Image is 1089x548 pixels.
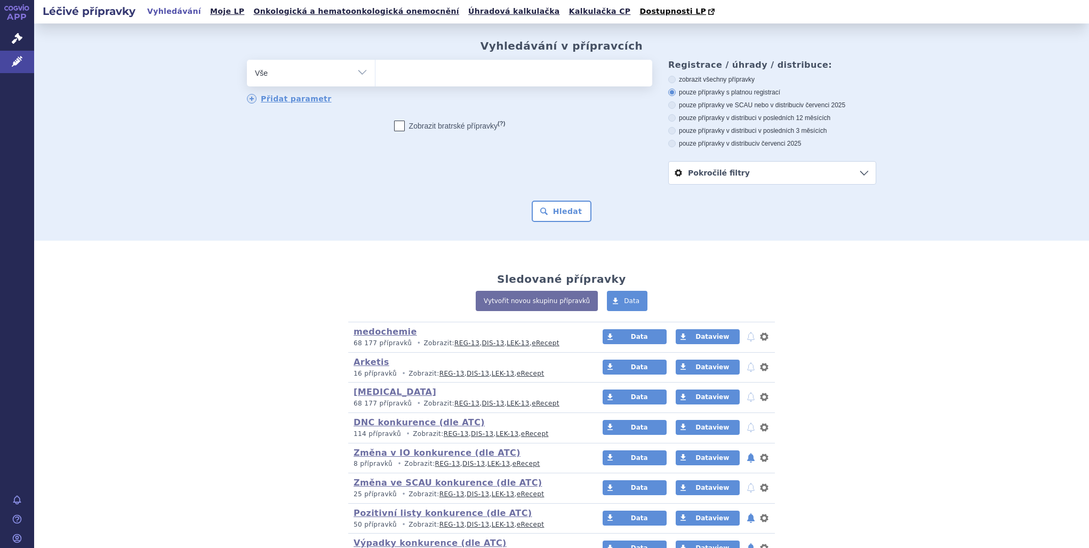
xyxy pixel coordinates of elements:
[476,291,598,311] a: Vytvořit novou skupinu přípravků
[756,140,801,147] span: v červenci 2025
[435,460,460,467] a: REG-13
[676,420,740,435] a: Dataview
[497,273,626,285] h2: Sledované přípravky
[354,430,401,438] span: 114 přípravků
[668,139,876,148] label: pouze přípravky v distribuci
[354,448,521,458] a: Změna v IO konkurence (dle ATC)
[603,450,667,465] a: Data
[498,120,505,127] abbr: (?)
[695,424,729,431] span: Dataview
[354,459,582,468] p: Zobrazit: , , ,
[603,390,667,404] a: Data
[487,460,510,467] a: LEK-13
[759,421,770,434] button: nastavení
[668,114,876,122] label: pouze přípravky v distribuci v posledních 12 měsících
[467,490,489,498] a: DIS-13
[676,450,740,465] a: Dataview
[34,4,144,19] h2: Léčivé přípravky
[354,478,542,488] a: Změna ve SCAU konkurence (dle ATC)
[695,454,729,462] span: Dataview
[492,370,515,377] a: LEK-13
[507,339,530,347] a: LEK-13
[354,490,397,498] span: 25 přípravků
[354,417,485,427] a: DNC konkurence (dle ATC)
[465,4,563,19] a: Úhradová kalkulačka
[746,391,756,403] button: notifikace
[454,339,479,347] a: REG-13
[695,514,729,522] span: Dataview
[354,538,507,548] a: Výpadky konkurence (dle ATC)
[631,514,648,522] span: Data
[607,291,647,311] a: Data
[676,511,740,526] a: Dataview
[439,370,465,377] a: REG-13
[454,400,479,407] a: REG-13
[482,339,504,347] a: DIS-13
[471,430,493,438] a: DIS-13
[669,162,876,184] a: Pokročilé filtry
[631,363,648,371] span: Data
[354,400,412,407] span: 68 177 přípravků
[414,339,424,348] i: •
[759,361,770,374] button: nastavení
[354,520,582,529] p: Zobrazit: , , ,
[676,390,740,404] a: Dataview
[354,399,582,408] p: Zobrazit: , , ,
[492,521,515,528] a: LEK-13
[444,430,469,438] a: REG-13
[668,101,876,109] label: pouze přípravky ve SCAU nebo v distribuci
[462,460,485,467] a: DIS-13
[603,511,667,526] a: Data
[746,330,756,343] button: notifikace
[603,329,667,344] a: Data
[639,7,706,15] span: Dostupnosti LP
[532,339,559,347] a: eRecept
[746,451,756,464] button: notifikace
[517,370,544,377] a: eRecept
[354,508,532,518] a: Pozitivní listy konkurence (dle ATC)
[250,4,462,19] a: Onkologická a hematoonkologická onemocnění
[695,333,729,340] span: Dataview
[414,399,424,408] i: •
[676,360,740,375] a: Dataview
[144,4,204,19] a: Vyhledávání
[759,451,770,464] button: nastavení
[532,201,592,222] button: Hledat
[746,421,756,434] button: notifikace
[631,484,648,491] span: Data
[354,339,412,347] span: 68 177 přípravků
[759,330,770,343] button: nastavení
[676,480,740,495] a: Dataview
[354,490,582,499] p: Zobrazit: , , ,
[517,521,544,528] a: eRecept
[496,430,519,438] a: LEK-13
[746,512,756,525] button: notifikace
[482,400,504,407] a: DIS-13
[676,329,740,344] a: Dataview
[354,521,397,528] span: 50 přípravků
[517,490,544,498] a: eRecept
[399,520,409,529] i: •
[354,460,393,467] span: 8 přípravků
[800,101,845,109] span: v červenci 2025
[566,4,634,19] a: Kalkulačka CP
[394,121,506,131] label: Zobrazit bratrské přípravky
[695,363,729,371] span: Dataview
[759,391,770,403] button: nastavení
[247,94,332,104] a: Přidat parametr
[631,454,648,462] span: Data
[603,360,667,375] a: Data
[354,369,582,378] p: Zobrazit: , , ,
[631,424,648,431] span: Data
[759,481,770,494] button: nastavení
[354,430,582,439] p: Zobrazit: , , ,
[354,387,436,397] a: [MEDICAL_DATA]
[603,420,667,435] a: Data
[521,430,549,438] a: eRecept
[759,512,770,525] button: nastavení
[395,459,404,468] i: •
[668,75,876,84] label: zobrazit všechny přípravky
[439,490,465,498] a: REG-13
[399,490,409,499] i: •
[631,393,648,401] span: Data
